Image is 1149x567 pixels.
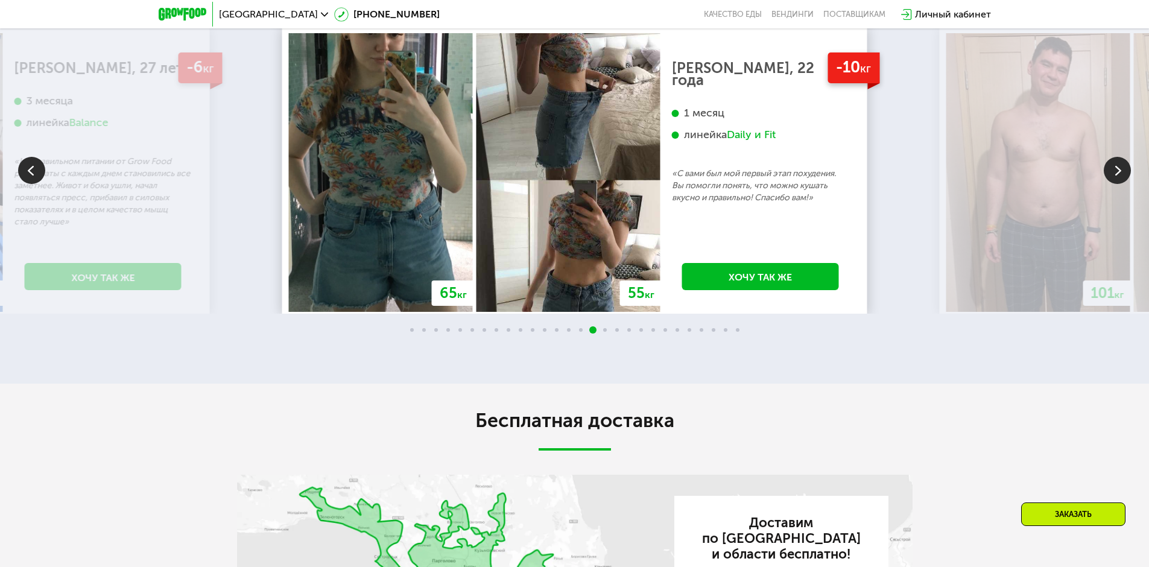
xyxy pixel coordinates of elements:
img: Slide left [18,157,45,184]
div: 65 [432,280,475,306]
a: Качество еды [704,10,762,19]
h2: Бесплатная доставка [237,408,913,432]
div: Daily и Fit [727,128,776,142]
h3: Доставим по [GEOGRAPHIC_DATA] и области бесплатно! [695,515,867,562]
img: Slide right [1104,157,1131,184]
span: кг [645,289,654,300]
span: кг [457,289,467,300]
div: поставщикам [823,10,885,19]
div: [PERSON_NAME], 27 лет [14,62,192,74]
a: Хочу так же [25,263,182,290]
div: -10 [828,52,879,83]
div: -6 [178,52,222,83]
span: кг [203,62,214,75]
a: Хочу так же [682,263,839,290]
div: линейка [672,128,849,142]
div: Balance [69,116,109,130]
div: 101 [1083,280,1132,306]
div: Личный кабинет [915,7,991,22]
div: линейка [14,116,192,130]
div: [PERSON_NAME], 22 года [672,62,849,86]
div: Заказать [1021,502,1125,526]
a: Вендинги [771,10,814,19]
a: [PHONE_NUMBER] [334,7,440,22]
span: [GEOGRAPHIC_DATA] [219,10,318,19]
p: «На правильном питании от Grow Food результаты с каждым днем становились все заметнее. Живот и бо... [14,156,192,228]
div: 3 месяца [14,94,192,108]
div: 55 [620,280,662,306]
p: «С вами был мой первый этап похудения. Вы помогли понять, что можно кушать вкусно и правильно! Сп... [672,168,849,204]
div: 1 месяц [672,106,849,120]
span: кг [1115,289,1124,300]
span: кг [860,62,871,75]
